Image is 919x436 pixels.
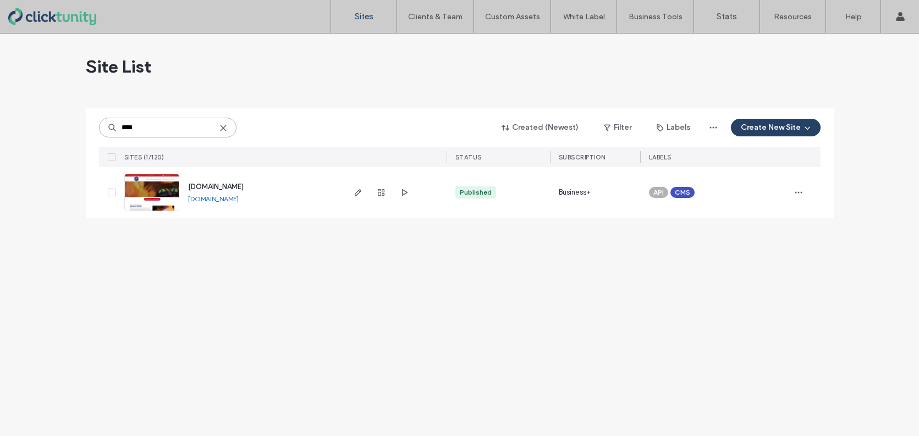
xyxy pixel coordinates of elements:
[455,153,482,161] span: STATUS
[485,12,540,21] label: Custom Assets
[86,56,151,78] span: Site List
[25,8,48,18] span: Help
[124,153,164,161] span: SITES (1/120)
[492,119,588,136] button: Created (Newest)
[774,12,812,21] label: Resources
[629,12,683,21] label: Business Tools
[355,12,373,21] label: Sites
[188,183,244,191] a: [DOMAIN_NAME]
[647,119,700,136] button: Labels
[731,119,821,136] button: Create New Site
[717,12,737,21] label: Stats
[460,187,492,197] div: Published
[559,187,591,198] span: Business+
[188,195,239,203] a: [DOMAIN_NAME]
[845,12,862,21] label: Help
[408,12,463,21] label: Clients & Team
[653,187,664,197] span: API
[675,187,690,197] span: CMS
[593,119,642,136] button: Filter
[563,12,605,21] label: White Label
[649,153,672,161] span: LABELS
[559,153,606,161] span: SUBSCRIPTION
